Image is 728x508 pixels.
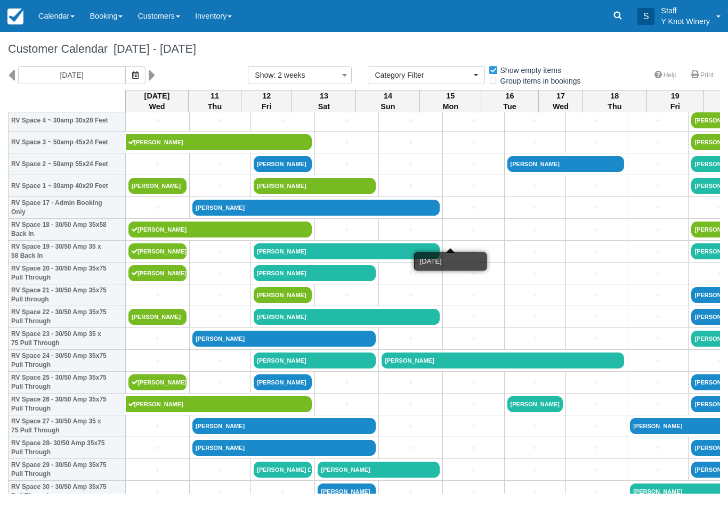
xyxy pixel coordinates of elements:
a: + [382,377,440,388]
a: [PERSON_NAME] [318,462,440,478]
a: + [630,355,685,366]
a: [PERSON_NAME] [254,353,376,368]
a: [PERSON_NAME] [126,134,312,150]
a: + [630,268,685,279]
p: Staff [661,5,710,16]
th: 14 Sun [356,90,420,112]
a: [PERSON_NAME] [128,178,187,194]
a: + [569,464,624,476]
a: + [569,137,624,148]
a: + [382,115,440,126]
th: RV Space 1 ~ 30amp 40x20 Feet [9,175,126,197]
a: [PERSON_NAME] Daily [254,462,312,478]
a: [PERSON_NAME] [254,265,376,281]
th: RV Space 18 - 30/50 Amp 35x58 Back In [9,219,126,241]
a: + [382,290,440,301]
th: RV Space 23 - 30/50 Amp 35 x 75 Pull Through [9,328,126,350]
a: + [507,377,563,388]
a: + [569,333,624,345]
a: + [318,224,376,235]
a: + [630,224,685,235]
a: + [254,486,312,497]
a: + [382,486,440,497]
th: RV Space 30 - 30/50 Amp 35x75 Pull Through [9,481,126,503]
a: + [507,290,563,301]
a: + [507,137,563,148]
a: + [569,421,624,432]
th: RV Space 20 - 30/50 Amp 35x75 Pull Through [9,263,126,284]
a: + [569,312,624,323]
th: RV Space 17 - Admin Booking Only [9,197,126,219]
a: [PERSON_NAME] [192,331,376,347]
a: + [446,268,501,279]
a: + [446,159,501,170]
a: + [128,464,187,476]
a: [PERSON_NAME] [128,265,187,281]
a: [PERSON_NAME] [128,309,187,325]
a: [PERSON_NAME] [507,396,563,412]
a: + [192,159,248,170]
a: + [128,115,187,126]
a: + [382,443,440,454]
th: 12 Fri [241,90,292,112]
a: + [128,333,187,345]
a: [PERSON_NAME] [254,374,312,390]
a: + [507,181,563,192]
a: + [569,268,624,279]
a: [PERSON_NAME] [128,374,187,390]
th: RV Space 19 - 30/50 Amp 35 x 58 Back In [9,241,126,263]
th: [DATE] Wed [126,90,189,112]
a: [PERSON_NAME] [254,178,376,194]
a: [PERSON_NAME] [318,484,376,499]
a: + [446,115,501,126]
a: + [382,399,440,410]
a: + [507,333,563,345]
button: Category Filter [368,66,485,84]
a: + [318,399,376,410]
a: + [128,355,187,366]
a: + [128,290,187,301]
a: + [382,159,440,170]
a: + [446,421,501,432]
a: + [192,268,248,279]
div: S [637,8,654,25]
a: [PERSON_NAME] [192,418,376,434]
a: + [507,421,563,432]
a: + [382,421,440,432]
a: [PERSON_NAME] [128,243,187,259]
a: + [382,224,440,235]
a: + [569,224,624,235]
th: RV Space 27 - 30/50 Amp 35 x 75 Pull Through [9,415,126,437]
a: + [318,115,376,126]
a: [PERSON_NAME] [254,156,312,172]
a: + [507,464,563,476]
a: + [382,137,440,148]
a: + [192,486,248,497]
a: + [446,181,501,192]
a: + [128,421,187,432]
a: + [507,443,563,454]
th: RV Space 24 - 30/50 Amp 35x75 Pull Through [9,350,126,372]
a: + [507,115,563,126]
p: Y Knot Winery [661,16,710,27]
a: + [446,312,501,323]
a: Print [685,68,720,83]
a: + [569,443,624,454]
span: Category Filter [375,70,471,80]
span: Group items in bookings [488,77,589,84]
a: + [128,202,187,214]
a: + [507,202,563,214]
a: + [569,399,624,410]
a: + [630,202,685,214]
th: RV Space 4 ~ 30amp 30x20 Feet [9,110,126,132]
a: + [446,202,501,214]
a: + [446,290,501,301]
a: + [192,290,248,301]
a: + [318,159,376,170]
a: + [446,399,501,410]
a: + [192,246,248,257]
a: + [569,115,624,126]
a: + [128,443,187,454]
a: [PERSON_NAME] [254,287,312,303]
a: + [382,268,440,279]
